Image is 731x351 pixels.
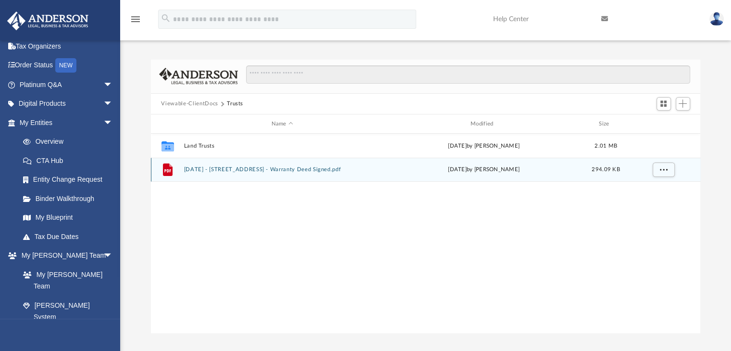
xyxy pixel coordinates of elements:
button: Land Trusts [184,143,381,149]
button: [DATE] - [STREET_ADDRESS] - Warranty Deed Signed.pdf [184,167,381,173]
a: My Blueprint [13,208,123,227]
a: My Entitiesarrow_drop_down [7,113,127,132]
button: More options [652,163,674,177]
a: Overview [13,132,127,151]
span: 2.01 MB [595,143,617,149]
img: User Pic [709,12,724,26]
a: menu [130,18,141,25]
a: Tax Due Dates [13,227,127,246]
button: Trusts [227,100,243,108]
a: [PERSON_NAME] System [13,296,123,326]
a: Binder Walkthrough [13,189,127,208]
a: CTA Hub [13,151,127,170]
div: Modified [385,120,582,128]
span: arrow_drop_down [103,113,123,133]
button: Viewable-ClientDocs [161,100,218,108]
a: My [PERSON_NAME] Teamarrow_drop_down [7,246,123,265]
img: Anderson Advisors Platinum Portal [4,12,91,30]
div: grid [151,134,701,333]
i: search [161,13,171,24]
a: Tax Organizers [7,37,127,56]
span: arrow_drop_down [103,94,123,114]
a: Digital Productsarrow_drop_down [7,94,127,113]
a: Entity Change Request [13,170,127,189]
div: Name [183,120,381,128]
div: id [155,120,179,128]
button: Add [676,97,690,111]
span: arrow_drop_down [103,75,123,95]
span: arrow_drop_down [103,246,123,266]
div: [DATE] by [PERSON_NAME] [385,142,582,150]
div: id [629,120,696,128]
span: 294.09 KB [592,167,619,173]
div: NEW [55,58,76,73]
a: Platinum Q&Aarrow_drop_down [7,75,127,94]
i: menu [130,13,141,25]
a: Order StatusNEW [7,56,127,75]
div: [DATE] by [PERSON_NAME] [385,166,582,175]
div: Size [586,120,625,128]
button: Switch to Grid View [657,97,671,111]
a: My [PERSON_NAME] Team [13,265,118,296]
input: Search files and folders [246,65,690,84]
